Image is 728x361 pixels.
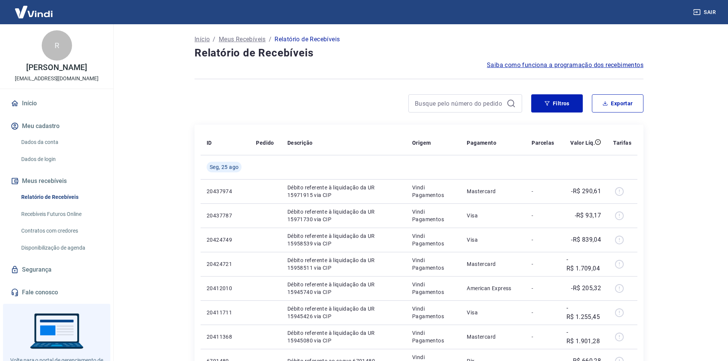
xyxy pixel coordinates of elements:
[207,139,212,147] p: ID
[15,75,99,83] p: [EMAIL_ADDRESS][DOMAIN_NAME]
[692,5,719,19] button: Sair
[269,35,271,44] p: /
[412,329,455,344] p: Vindi Pagamentos
[412,208,455,223] p: Vindi Pagamentos
[412,256,455,272] p: Vindi Pagamentos
[415,98,504,109] input: Busque pelo número do pedido
[9,0,58,23] img: Vindi
[566,328,601,346] p: -R$ 1.901,28
[287,184,400,199] p: Débito referente à liquidação da UR 15971915 via CIP
[412,184,455,199] p: Vindi Pagamentos
[207,260,244,268] p: 20424721
[566,303,601,322] p: -R$ 1.255,45
[532,236,554,244] p: -
[18,189,104,205] a: Relatório de Recebíveis
[467,284,519,292] p: American Express
[287,139,313,147] p: Descrição
[195,45,643,61] h4: Relatório de Recebíveis
[287,281,400,296] p: Débito referente à liquidação da UR 15945740 via CIP
[532,139,554,147] p: Parcelas
[210,163,238,171] span: Seg, 25 ago
[207,236,244,244] p: 20424749
[207,309,244,316] p: 20411711
[487,61,643,70] a: Saiba como funciona a programação dos recebimentos
[412,139,431,147] p: Origem
[9,284,104,301] a: Fale conosco
[42,30,72,61] div: R
[9,118,104,134] button: Meu cadastro
[566,255,601,273] p: -R$ 1.709,04
[467,236,519,244] p: Visa
[207,212,244,219] p: 20437787
[531,94,583,113] button: Filtros
[18,240,104,256] a: Disponibilização de agenda
[532,188,554,195] p: -
[195,35,210,44] a: Início
[412,281,455,296] p: Vindi Pagamentos
[213,35,215,44] p: /
[219,35,266,44] a: Meus Recebíveis
[18,223,104,239] a: Contratos com credores
[532,284,554,292] p: -
[467,260,519,268] p: Mastercard
[532,309,554,316] p: -
[207,333,244,341] p: 20411368
[570,139,595,147] p: Valor Líq.
[9,173,104,189] button: Meus recebíveis
[532,333,554,341] p: -
[412,232,455,247] p: Vindi Pagamentos
[467,333,519,341] p: Mastercard
[18,152,104,167] a: Dados de login
[532,260,554,268] p: -
[26,64,87,72] p: [PERSON_NAME]
[571,187,601,196] p: -R$ 290,61
[467,139,496,147] p: Pagamento
[287,256,400,272] p: Débito referente à liquidação da UR 15958511 via CIP
[575,211,601,220] p: -R$ 93,17
[467,188,519,195] p: Mastercard
[207,188,244,195] p: 20437974
[18,134,104,150] a: Dados da conta
[571,235,601,244] p: -R$ 839,04
[412,305,455,320] p: Vindi Pagamentos
[207,284,244,292] p: 20412010
[256,139,274,147] p: Pedido
[287,305,400,320] p: Débito referente à liquidação da UR 15945426 via CIP
[287,329,400,344] p: Débito referente à liquidação da UR 15945080 via CIP
[287,208,400,223] p: Débito referente à liquidação da UR 15971730 via CIP
[592,94,643,113] button: Exportar
[613,139,631,147] p: Tarifas
[571,284,601,293] p: -R$ 205,32
[9,95,104,112] a: Início
[9,261,104,278] a: Segurança
[18,206,104,222] a: Recebíveis Futuros Online
[467,309,519,316] p: Visa
[287,232,400,247] p: Débito referente à liquidação da UR 15958539 via CIP
[532,212,554,219] p: -
[467,212,519,219] p: Visa
[275,35,340,44] p: Relatório de Recebíveis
